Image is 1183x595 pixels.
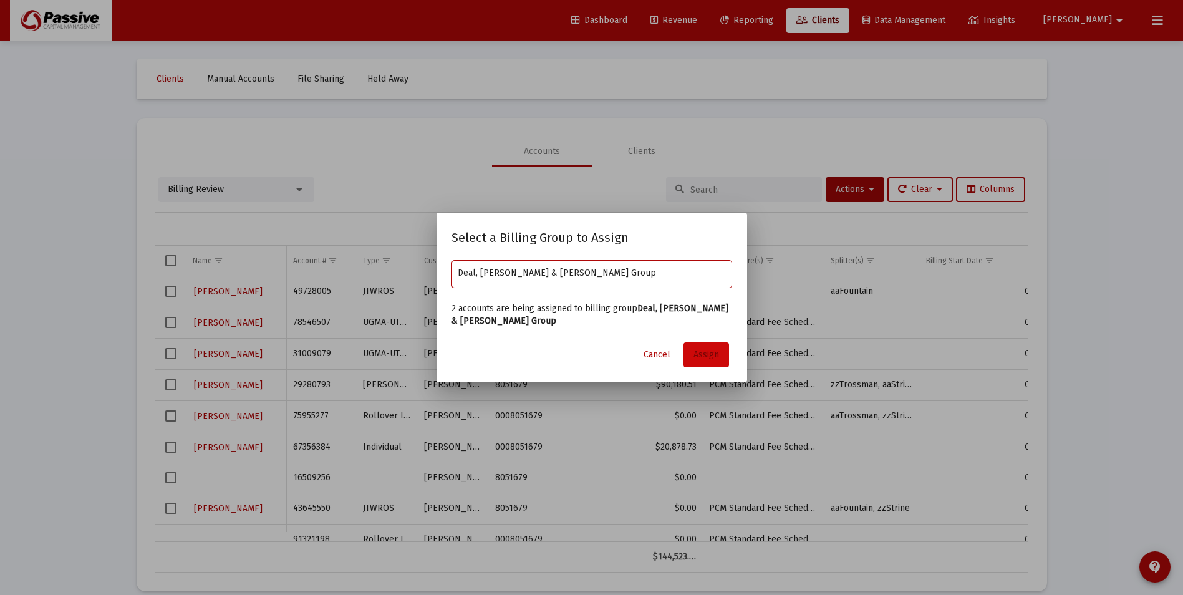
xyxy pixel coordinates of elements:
span: Assign [693,349,719,360]
p: 2 accounts are being assigned to billing group [451,302,732,327]
b: Deal, [PERSON_NAME] & [PERSON_NAME] Group [451,303,728,326]
button: Assign [683,342,729,367]
button: Cancel [634,342,680,367]
span: Cancel [644,349,670,360]
h2: Select a Billing Group to Assign [451,228,732,248]
input: Select a billing group [458,268,725,278]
